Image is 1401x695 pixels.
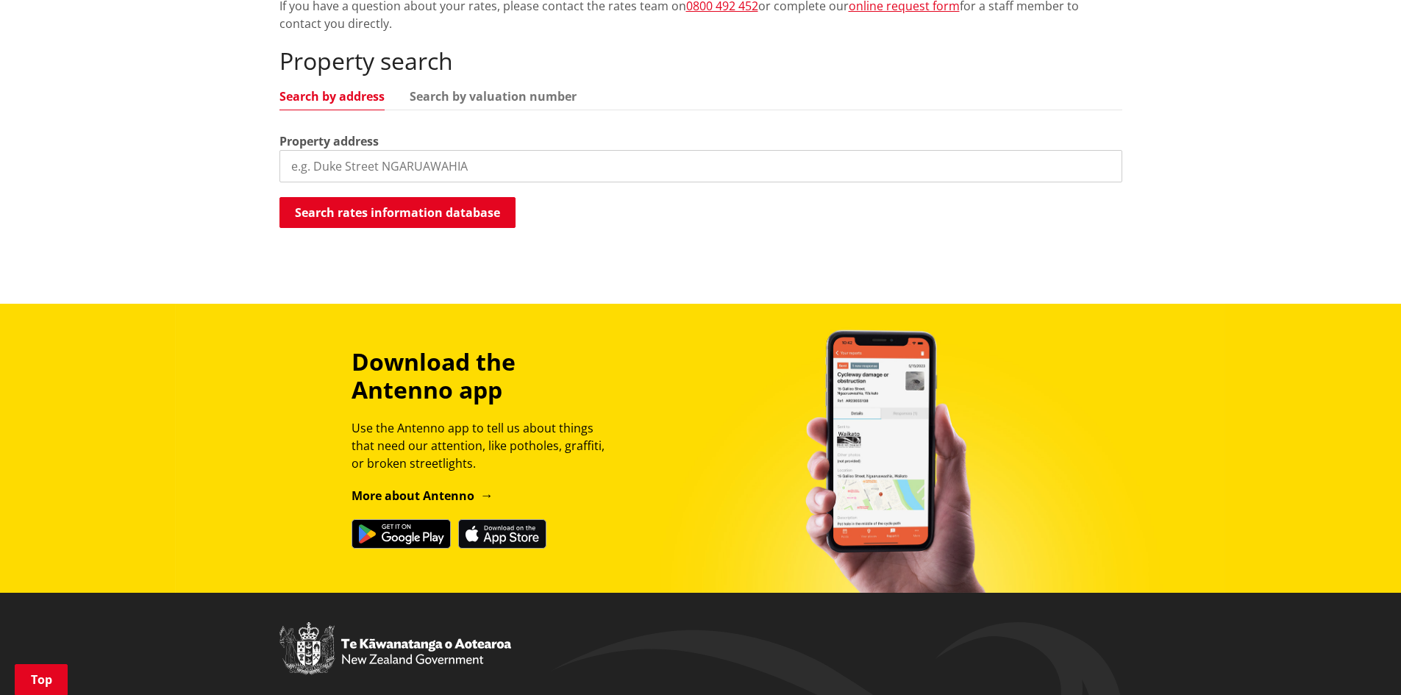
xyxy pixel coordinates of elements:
[279,622,511,675] img: New Zealand Government
[279,47,1122,75] h2: Property search
[352,488,493,504] a: More about Antenno
[15,664,68,695] a: Top
[352,419,618,472] p: Use the Antenno app to tell us about things that need our attention, like potholes, graffiti, or ...
[279,90,385,102] a: Search by address
[279,197,516,228] button: Search rates information database
[410,90,577,102] a: Search by valuation number
[352,348,618,404] h3: Download the Antenno app
[1333,633,1386,686] iframe: Messenger Launcher
[458,519,546,549] img: Download on the App Store
[279,132,379,150] label: Property address
[352,519,451,549] img: Get it on Google Play
[279,150,1122,182] input: e.g. Duke Street NGARUAWAHIA
[279,655,511,669] a: New Zealand Government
